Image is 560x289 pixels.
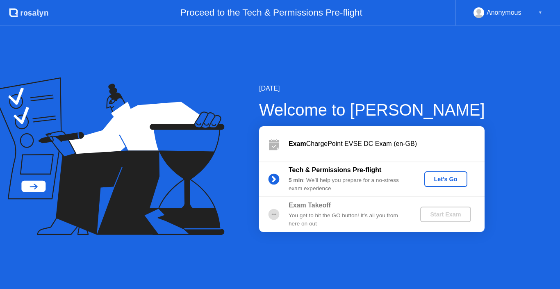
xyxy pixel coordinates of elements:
[289,212,407,228] div: You get to hit the GO button! It’s all you from here on out
[289,177,303,183] b: 5 min
[289,140,306,147] b: Exam
[420,207,471,222] button: Start Exam
[289,202,331,209] b: Exam Takeoff
[259,98,485,122] div: Welcome to [PERSON_NAME]
[423,211,467,218] div: Start Exam
[424,171,467,187] button: Let's Go
[428,176,464,182] div: Let's Go
[289,176,407,193] div: : We’ll help you prepare for a no-stress exam experience
[538,7,542,18] div: ▼
[259,84,485,93] div: [DATE]
[487,7,521,18] div: Anonymous
[289,139,485,149] div: ChargePoint EVSE DC Exam (en-GB)
[289,166,381,173] b: Tech & Permissions Pre-flight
